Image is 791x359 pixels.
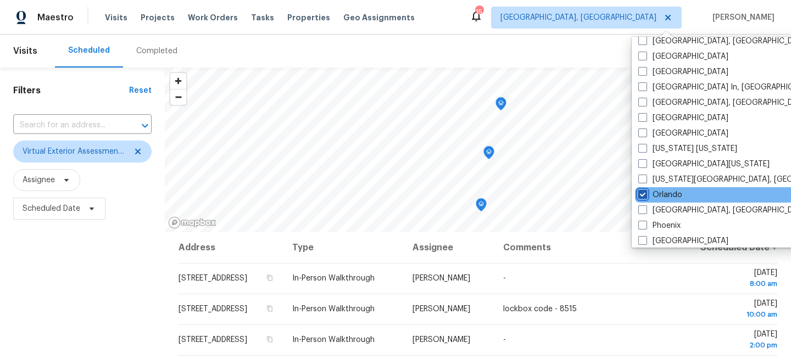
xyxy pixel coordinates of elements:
span: [STREET_ADDRESS] [179,274,247,282]
button: Copy Address [265,334,275,344]
button: Copy Address [265,273,275,283]
span: Tasks [251,14,274,21]
th: Comments [494,232,675,263]
span: Visits [105,12,127,23]
span: Maestro [37,12,74,23]
canvas: Map [165,68,791,232]
span: [GEOGRAPHIC_DATA], [GEOGRAPHIC_DATA] [500,12,656,23]
button: Open [137,118,153,133]
span: [PERSON_NAME] [413,336,470,344]
th: Address [178,232,283,263]
span: [PERSON_NAME] [413,274,470,282]
span: Scheduled Date [23,203,80,214]
a: Mapbox homepage [168,216,216,229]
label: [US_STATE] [US_STATE] [638,143,737,154]
span: [STREET_ADDRESS] [179,305,247,313]
span: [PERSON_NAME] [708,12,775,23]
label: [GEOGRAPHIC_DATA] [638,66,728,77]
span: [DATE] [683,300,777,320]
div: Reset [129,85,152,96]
span: lockbox code - 8515 [503,305,577,313]
label: [GEOGRAPHIC_DATA] [638,51,728,62]
h1: Filters [13,85,129,96]
span: Virtual Exterior Assessment + 2 [23,146,126,157]
label: [GEOGRAPHIC_DATA] [638,113,728,124]
label: [GEOGRAPHIC_DATA] [638,128,728,139]
div: Completed [136,46,177,57]
label: Orlando [638,189,682,200]
div: Scheduled [68,45,110,56]
label: Phoenix [638,220,681,231]
input: Search for an address... [13,117,121,134]
th: Assignee [404,232,494,263]
span: [DATE] [683,269,777,289]
div: 2:00 pm [683,340,777,351]
div: 8:00 am [683,278,777,289]
div: Map marker [476,198,487,215]
span: [PERSON_NAME] [413,305,470,313]
span: Assignee [23,175,55,186]
div: 10:00 am [683,309,777,320]
span: Projects [141,12,175,23]
span: - [503,274,506,282]
span: In-Person Walkthrough [292,305,375,313]
span: Geo Assignments [343,12,415,23]
div: Map marker [483,146,494,163]
span: Zoom out [170,89,186,105]
span: Work Orders [188,12,238,23]
label: [GEOGRAPHIC_DATA] [638,235,728,246]
div: Map marker [495,97,506,114]
button: Zoom out [170,89,186,105]
button: Copy Address [265,304,275,313]
span: Visits [13,39,37,63]
span: [DATE] [683,330,777,351]
th: Type [283,232,404,263]
button: Zoom in [170,73,186,89]
th: Scheduled Date ↑ [674,232,778,263]
span: In-Person Walkthrough [292,336,375,344]
span: - [503,336,506,344]
div: 15 [475,7,483,18]
span: Properties [287,12,330,23]
label: [GEOGRAPHIC_DATA][US_STATE] [638,159,770,170]
span: [STREET_ADDRESS] [179,336,247,344]
span: In-Person Walkthrough [292,274,375,282]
